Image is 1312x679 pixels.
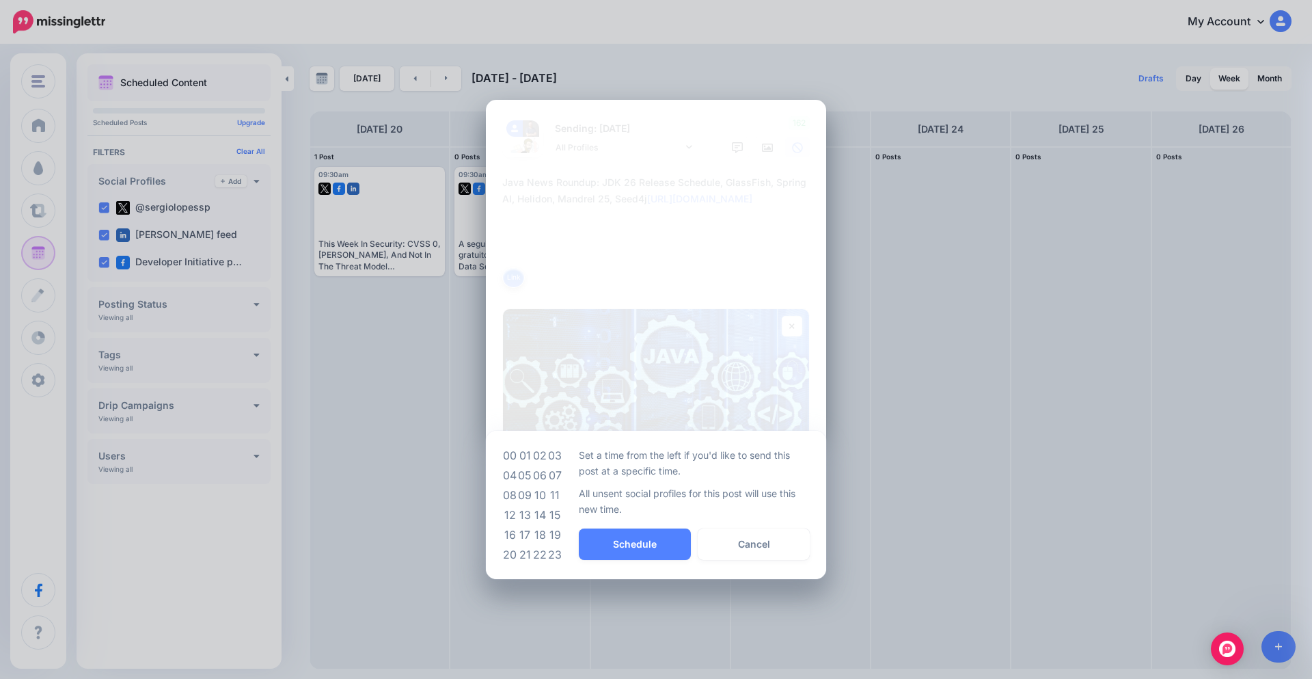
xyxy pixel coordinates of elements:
td: 09 [517,485,532,505]
td: 14 [532,505,547,525]
td: 22 [532,545,547,565]
div: Java News Roundup: JDK 26 Release Schedule, GlassFish, Spring AI, Helidon, Mandrel 25, Seed4j [502,174,817,207]
div: Open Intercom Messenger [1211,633,1244,665]
span: All Profiles [556,140,683,155]
p: All unsent social profiles for this post will use this new time. [579,485,810,517]
td: 10 [532,485,547,505]
td: 12 [502,505,517,525]
td: 23 [547,545,562,565]
td: 17 [517,525,532,545]
td: 13 [517,505,532,525]
p: Set a time from the left if you'd like to send this post at a specific time. [579,447,810,479]
td: 04 [502,466,517,485]
td: 03 [547,446,562,466]
td: 01 [517,446,532,466]
img: Java News Roundup: JDK 26 Release Schedule, GlassFish, Spring AI, Helidon, Mandrel 25, Seed4j [503,309,809,470]
img: user_default_image.png [506,120,523,137]
td: 05 [517,466,532,485]
td: 06 [532,466,547,485]
td: 19 [547,525,562,545]
td: 11 [547,485,562,505]
td: 16 [502,525,517,545]
td: 21 [517,545,532,565]
td: 02 [532,446,547,466]
img: 404938064_7577128425634114_8114752557348925942_n-bsa142071.jpg [523,120,539,137]
td: 00 [502,446,517,466]
a: All Profiles [549,137,699,157]
img: QppGEvPG-82148.jpg [506,137,539,170]
span: 162 [789,116,810,130]
p: Sending: [DATE] [549,121,699,137]
td: 07 [547,466,562,485]
td: 18 [532,525,547,545]
button: Schedule [579,529,691,560]
td: 08 [502,485,517,505]
button: Cancel [698,529,810,560]
td: 15 [547,505,562,525]
td: 20 [502,545,517,565]
button: Link [502,267,525,288]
